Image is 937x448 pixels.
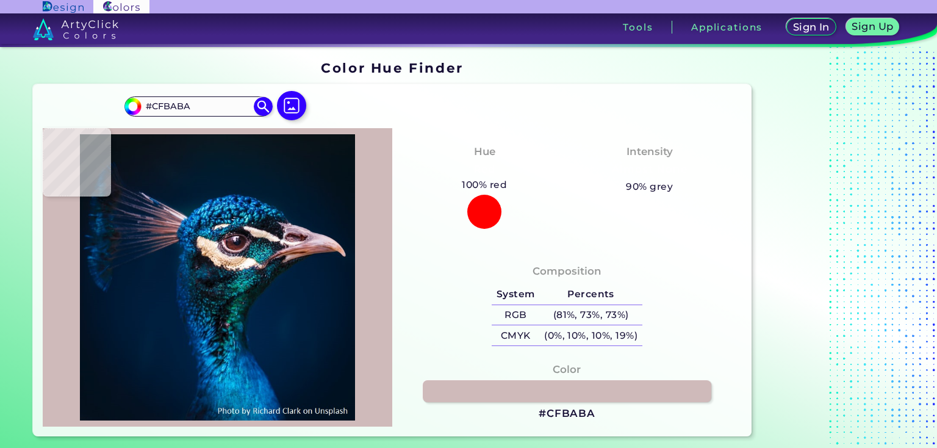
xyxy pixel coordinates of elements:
[553,361,581,378] h4: Color
[539,325,642,345] h5: (0%, 10%, 10%, 19%)
[458,177,512,193] h5: 100% red
[849,20,897,35] a: Sign Up
[854,22,892,31] h5: Sign Up
[789,20,834,35] a: Sign In
[468,162,501,177] h3: Red
[795,23,828,32] h5: Sign In
[49,134,386,421] img: img_pavlin.jpg
[626,143,673,161] h4: Intensity
[691,23,763,32] h3: Applications
[539,406,595,421] h3: #CFBABA
[33,18,119,40] img: logo_artyclick_colors_white.svg
[321,59,463,77] h1: Color Hue Finder
[492,305,539,325] h5: RGB
[43,1,84,13] img: ArtyClick Design logo
[492,284,539,305] h5: System
[492,325,539,345] h5: CMYK
[277,91,306,120] img: icon picture
[626,179,673,195] h5: 90% grey
[142,98,255,115] input: type color..
[533,262,601,280] h4: Composition
[539,284,642,305] h5: Percents
[474,143,495,161] h4: Hue
[606,162,692,177] h3: Almost None
[254,97,272,115] img: icon search
[623,23,653,32] h3: Tools
[539,305,642,325] h5: (81%, 73%, 73%)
